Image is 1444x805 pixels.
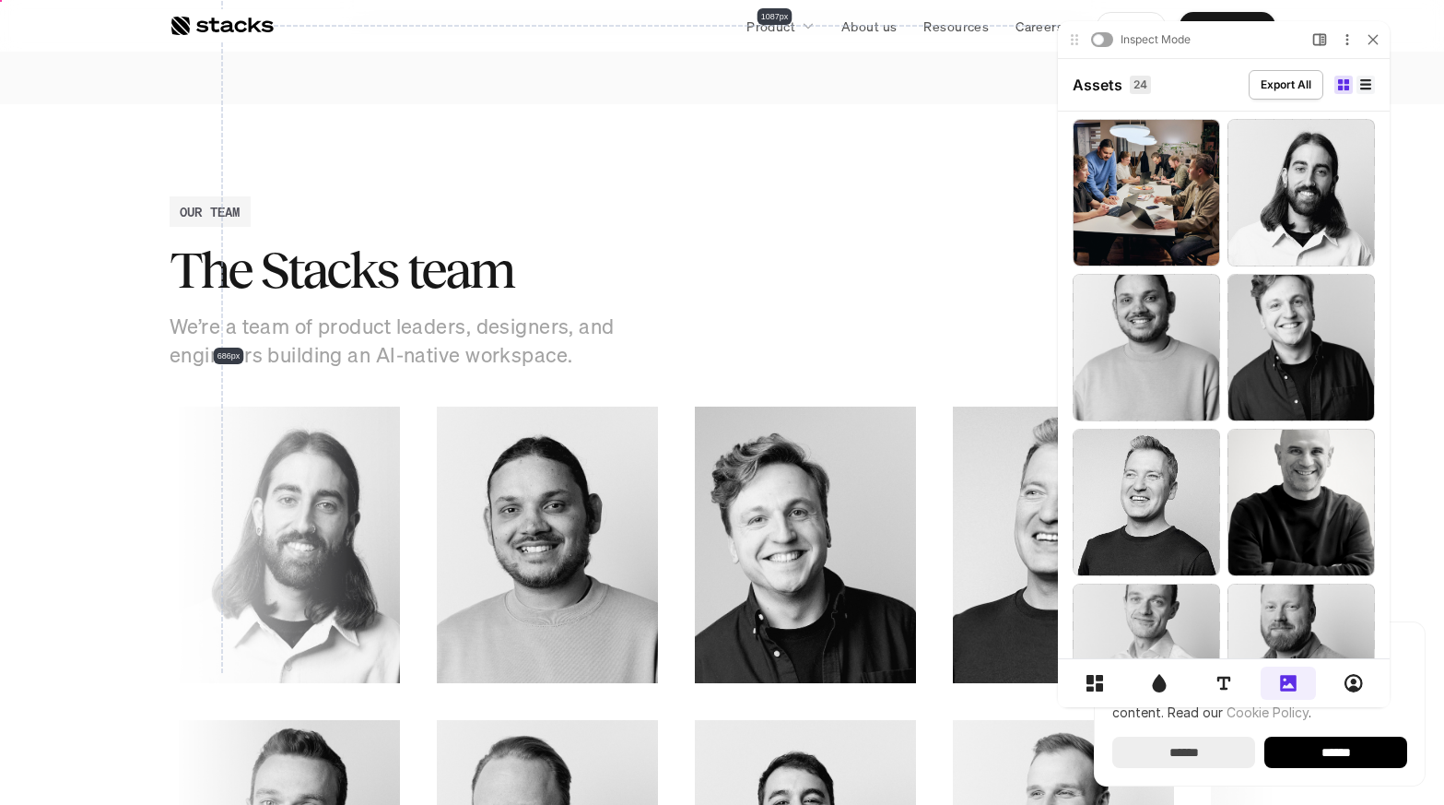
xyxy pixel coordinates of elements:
[170,313,630,370] p: We’re a team of product leaders, designers, and engineers building an AI-native workspace.
[170,242,722,299] h2: The Stacks team
[830,9,908,42] a: About us
[220,70,295,100] button: Export All
[912,9,1000,42] a: Resources
[923,17,989,36] p: Resources
[101,76,123,94] div: 24
[92,32,162,48] p: Inspect Mode
[1015,17,1063,36] p: Careers
[841,17,897,36] p: About us
[180,202,241,221] h2: OUR TEAM
[232,77,283,93] span: Export All
[746,17,795,36] p: Product
[44,75,101,95] h3: Assets
[1004,9,1074,42] a: Careers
